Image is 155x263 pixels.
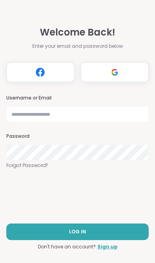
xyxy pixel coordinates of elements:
[6,162,149,169] a: Forgot Password?
[33,65,48,79] img: ShareWell Logomark
[97,243,118,250] a: Sign up
[107,65,122,79] img: ShareWell Logomark
[6,133,149,140] h3: Password
[32,43,123,50] span: Enter your email and password below
[69,228,86,235] span: LOG IN
[38,243,96,250] span: Don't have an account?
[6,95,149,101] h3: Username or Email
[6,224,149,240] button: LOG IN
[40,25,115,39] span: Welcome Back!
